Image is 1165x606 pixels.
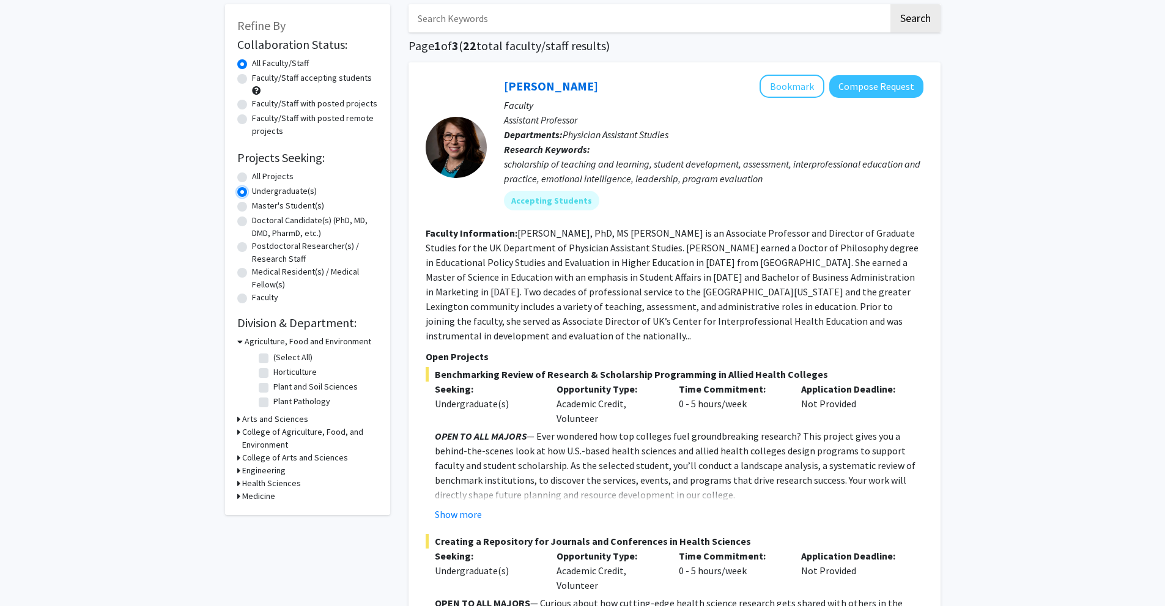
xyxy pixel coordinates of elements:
[890,4,941,32] button: Search
[9,551,52,597] iframe: Chat
[242,464,286,477] h3: Engineering
[273,380,358,393] label: Plant and Soil Sciences
[426,227,517,239] b: Faculty Information:
[426,349,923,364] p: Open Projects
[252,265,378,291] label: Medical Resident(s) / Medical Fellow(s)
[242,490,275,503] h3: Medicine
[252,112,378,138] label: Faculty/Staff with posted remote projects
[242,413,308,426] h3: Arts and Sciences
[237,37,378,52] h2: Collaboration Status:
[547,382,670,426] div: Academic Credit, Volunteer
[679,549,783,563] p: Time Commitment:
[504,191,599,210] mat-chip: Accepting Students
[409,4,889,32] input: Search Keywords
[547,549,670,593] div: Academic Credit, Volunteer
[801,382,905,396] p: Application Deadline:
[792,549,914,593] div: Not Provided
[670,382,792,426] div: 0 - 5 hours/week
[252,185,317,198] label: Undergraduate(s)
[242,426,378,451] h3: College of Agriculture, Food, and Environment
[435,382,539,396] p: Seeking:
[452,38,459,53] span: 3
[426,367,923,382] span: Benchmarking Review of Research & Scholarship Programming in Allied Health Colleges
[252,214,378,240] label: Doctoral Candidate(s) (PhD, MD, DMD, PharmD, etc.)
[426,534,923,549] span: Creating a Repository for Journals and Conferences in Health Sciences
[557,549,660,563] p: Opportunity Type:
[801,549,905,563] p: Application Deadline:
[679,382,783,396] p: Time Commitment:
[504,113,923,127] p: Assistant Professor
[463,38,476,53] span: 22
[252,72,372,84] label: Faculty/Staff accepting students
[245,335,371,348] h3: Agriculture, Food and Environment
[237,316,378,330] h2: Division & Department:
[252,240,378,265] label: Postdoctoral Researcher(s) / Research Staff
[273,395,330,408] label: Plant Pathology
[252,199,324,212] label: Master's Student(s)
[829,75,923,98] button: Compose Request to Leslie Woltenberg
[237,18,286,33] span: Refine By
[242,477,301,490] h3: Health Sciences
[760,75,824,98] button: Add Leslie Woltenberg to Bookmarks
[504,98,923,113] p: Faculty
[504,128,563,141] b: Departments:
[273,351,313,364] label: (Select All)
[435,429,923,502] p: — Ever wondered how top colleges fuel groundbreaking research? This project gives you a behind-th...
[435,563,539,578] div: Undergraduate(s)
[273,366,317,379] label: Horticulture
[435,396,539,411] div: Undergraduate(s)
[252,57,309,70] label: All Faculty/Staff
[252,291,278,304] label: Faculty
[434,38,441,53] span: 1
[792,382,914,426] div: Not Provided
[252,97,377,110] label: Faculty/Staff with posted projects
[504,143,590,155] b: Research Keywords:
[670,549,792,593] div: 0 - 5 hours/week
[252,170,294,183] label: All Projects
[435,507,482,522] button: Show more
[242,451,348,464] h3: College of Arts and Sciences
[557,382,660,396] p: Opportunity Type:
[504,157,923,186] div: scholarship of teaching and learning, student development, assessment, interprofessional educatio...
[426,227,919,342] fg-read-more: [PERSON_NAME], PhD, MS [PERSON_NAME] is an Associate Professor and Director of Graduate Studies f...
[435,430,527,442] em: OPEN TO ALL MAJORS
[504,78,598,94] a: [PERSON_NAME]
[409,39,941,53] h1: Page of ( total faculty/staff results)
[563,128,668,141] span: Physician Assistant Studies
[435,549,539,563] p: Seeking:
[237,150,378,165] h2: Projects Seeking:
